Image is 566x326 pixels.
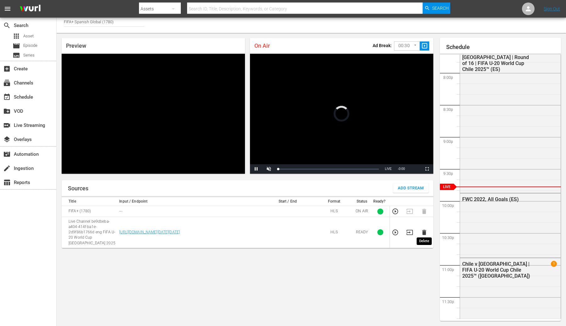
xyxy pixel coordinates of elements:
[62,217,117,248] td: Live Channel be9dbeba-a404-414f-ba1e-2d9f86b1766d eng FIFA U-20 World Cup [GEOGRAPHIC_DATA] 2025
[62,54,245,174] div: Video Player
[392,208,399,215] button: Preview Stream
[117,206,260,217] td: ---
[423,3,450,14] button: Search
[315,217,352,248] td: HLS
[3,93,11,101] span: Schedule
[3,107,11,115] span: VOD
[421,42,428,50] span: slideshow_sharp
[13,52,20,59] span: Series
[399,167,405,171] span: 0:00
[446,44,561,50] h1: Schedule
[394,40,420,52] div: 00:30
[3,65,11,73] span: Create
[462,261,530,279] div: Chile v [GEOGRAPHIC_DATA] | FIFA U-20 World Cup Chile 2025™ ([GEOGRAPHIC_DATA])
[13,42,20,50] span: Episode
[3,165,11,172] span: Ingestion
[3,136,11,143] span: Overlays
[3,22,11,29] span: Search
[462,48,530,72] div: Ukraine v [GEOGRAPHIC_DATA] | Round of 16 | FIFA U-20 World Cup Chile 2025™ (ES)
[278,169,379,170] div: Progress Bar
[315,206,352,217] td: HLS
[432,3,449,14] span: Search
[250,54,433,174] div: Video Player
[263,164,275,174] button: Unmute
[62,206,117,217] td: FIFA+ (1780)
[13,32,20,40] span: Asset
[382,164,395,174] button: Seek to live, currently behind live
[3,150,11,158] span: Automation
[23,52,35,58] span: Series
[23,42,37,49] span: Episode
[62,197,117,206] th: Title
[3,79,11,87] span: Channels
[373,43,392,48] p: Ad Break:
[406,229,413,236] button: Transition
[119,230,180,234] a: [URL][DOMAIN_NAME][DATE][DATE]
[250,164,263,174] button: Pause
[353,206,371,217] td: ON AIR
[551,261,557,267] span: 1
[353,197,371,206] th: Status
[353,217,371,248] td: READY
[408,164,421,174] button: Picture-in-Picture
[3,122,11,129] span: Live Streaming
[15,2,45,16] img: ans4CAIJ8jUAAAAAAAAAAAAAAAAAAAAAAAAgQb4GAAAAAAAAAAAAAAAAAAAAAAAAJMjXAAAAAAAAAAAAAAAAAAAAAAAAgAT5G...
[66,42,86,49] span: Preview
[393,183,429,193] button: Add Stream
[462,196,530,202] div: FWC 2022, All Goals (ES)
[23,33,34,39] span: Asset
[385,167,392,171] span: LIVE
[254,42,270,49] span: On Air
[371,197,390,206] th: Ready?
[398,185,424,192] span: Add Stream
[4,5,11,13] span: menu
[544,6,560,11] a: Sign Out
[421,164,433,174] button: Fullscreen
[117,197,260,206] th: Input / Endpoint
[260,197,315,206] th: Start / End
[3,179,11,186] span: Reports
[68,185,88,192] h1: Sources
[392,229,399,236] button: Preview Stream
[315,197,352,206] th: Format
